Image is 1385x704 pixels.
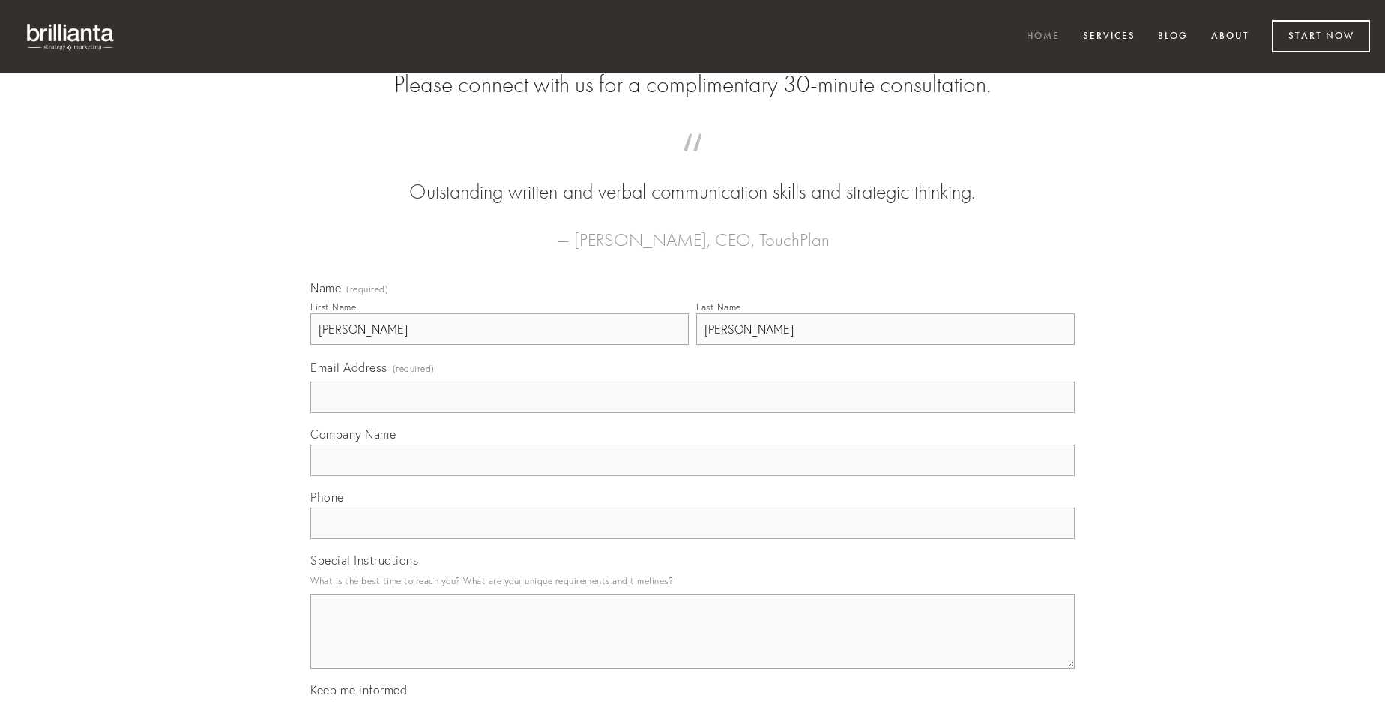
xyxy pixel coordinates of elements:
[393,358,435,379] span: (required)
[310,70,1075,99] h2: Please connect with us for a complimentary 30-minute consultation.
[15,15,127,58] img: brillianta - research, strategy, marketing
[334,207,1051,255] figcaption: — [PERSON_NAME], CEO, TouchPlan
[334,148,1051,207] blockquote: Outstanding written and verbal communication skills and strategic thinking.
[1073,25,1145,49] a: Services
[1201,25,1259,49] a: About
[334,148,1051,178] span: “
[310,301,356,313] div: First Name
[1148,25,1198,49] a: Blog
[310,553,418,568] span: Special Instructions
[310,571,1075,591] p: What is the best time to reach you? What are your unique requirements and timelines?
[310,280,341,295] span: Name
[1017,25,1069,49] a: Home
[696,301,741,313] div: Last Name
[310,360,387,375] span: Email Address
[346,285,388,294] span: (required)
[310,427,396,442] span: Company Name
[310,682,407,697] span: Keep me informed
[1272,20,1370,52] a: Start Now
[310,490,344,505] span: Phone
